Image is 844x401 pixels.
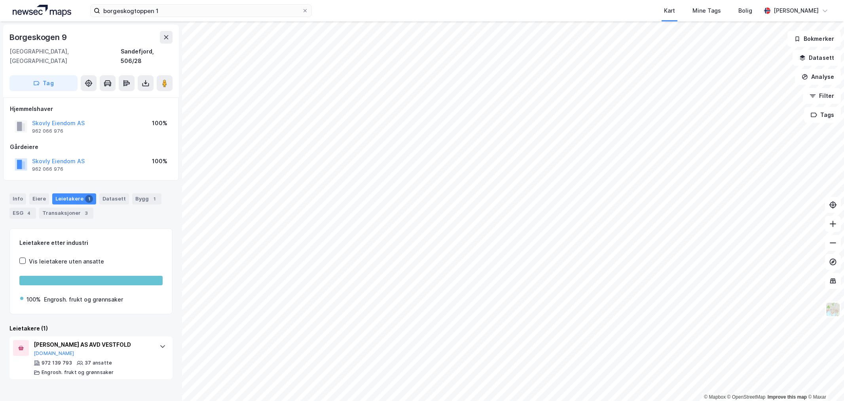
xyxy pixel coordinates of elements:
div: Vis leietakere uten ansatte [29,257,104,266]
div: 1 [85,195,93,203]
input: Søk på adresse, matrikkel, gårdeiere, leietakere eller personer [100,5,302,17]
div: Bolig [738,6,752,15]
div: 37 ansatte [85,360,112,366]
div: Eiere [29,193,49,204]
div: [GEOGRAPHIC_DATA], [GEOGRAPHIC_DATA] [9,47,121,66]
button: Tags [804,107,841,123]
button: Analyse [795,69,841,85]
a: Improve this map [768,394,807,400]
button: Tag [9,75,78,91]
div: Info [9,193,26,204]
div: Borgeskogen 9 [9,31,68,44]
div: 962 066 976 [32,128,63,134]
div: Datasett [99,193,129,204]
div: 100% [27,295,41,304]
button: Filter [803,88,841,104]
div: Sandefjord, 506/28 [121,47,173,66]
div: Kontrollprogram for chat [804,363,844,401]
button: Bokmerker [787,31,841,47]
a: Mapbox [704,394,726,400]
div: Engrosh. frukt og grønnsaker [44,295,123,304]
div: Leietakere [52,193,96,204]
div: Kart [664,6,675,15]
div: Engrosh. frukt og grønnsaker [42,369,114,376]
div: 1 [150,195,158,203]
div: Leietakere (1) [9,324,173,333]
div: 4 [25,209,33,217]
div: Leietakere etter industri [19,238,163,248]
div: Bygg [132,193,161,204]
div: [PERSON_NAME] AS AVD VESTFOLD [34,340,152,349]
div: 100% [152,118,167,128]
img: Z [825,302,840,317]
div: 972 139 793 [42,360,72,366]
iframe: Chat Widget [804,363,844,401]
div: Hjemmelshaver [10,104,172,114]
div: ESG [9,208,36,219]
div: Gårdeiere [10,142,172,152]
a: OpenStreetMap [727,394,766,400]
div: 3 [82,209,90,217]
div: 962 066 976 [32,166,63,172]
div: 100% [152,157,167,166]
div: Transaksjoner [39,208,93,219]
div: Mine Tags [692,6,721,15]
div: [PERSON_NAME] [774,6,819,15]
button: Datasett [793,50,841,66]
button: [DOMAIN_NAME] [34,350,74,357]
img: logo.a4113a55bc3d86da70a041830d287a7e.svg [13,5,71,17]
